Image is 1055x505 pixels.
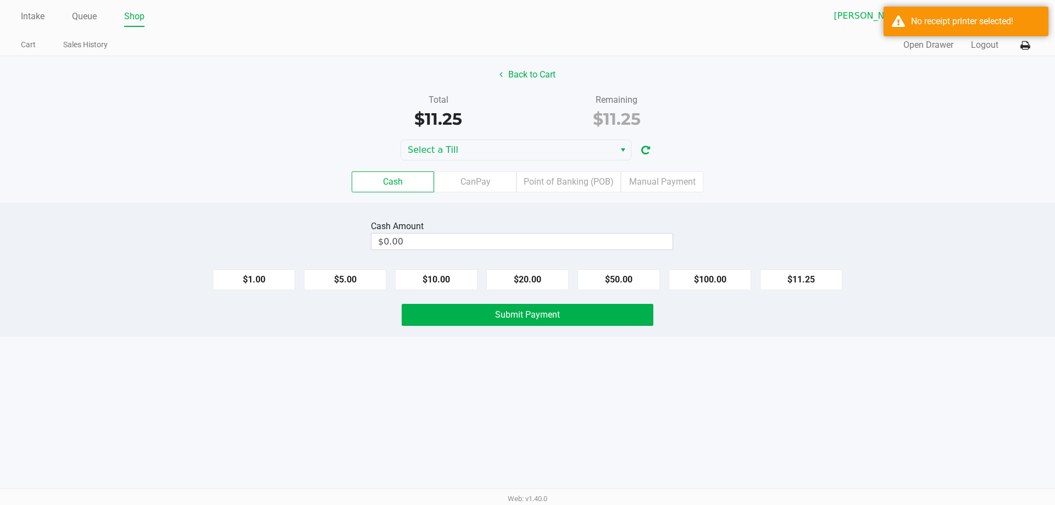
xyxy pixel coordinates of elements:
a: Sales History [63,38,108,52]
a: Queue [72,9,97,24]
button: $100.00 [669,269,751,290]
button: $10.00 [395,269,477,290]
button: Logout [971,38,998,52]
button: $11.25 [760,269,842,290]
div: Remaining [536,93,698,107]
button: Select [948,6,964,26]
button: $20.00 [486,269,569,290]
a: Shop [124,9,145,24]
label: Manual Payment [621,171,703,192]
button: $50.00 [578,269,660,290]
a: Cart [21,38,36,52]
div: $11.25 [357,107,519,131]
button: $5.00 [304,269,386,290]
div: $11.25 [536,107,698,131]
a: Intake [21,9,45,24]
label: CanPay [434,171,517,192]
button: Open Drawer [903,38,953,52]
span: Select a Till [408,143,608,157]
div: Cash Amount [371,220,428,233]
button: Submit Payment [402,304,653,326]
div: No receipt printer selected! [911,15,1040,28]
button: Select [615,140,631,160]
span: [PERSON_NAME] [834,9,941,23]
span: Web: v1.40.0 [508,495,547,503]
button: Back to Cart [492,64,563,85]
label: Cash [352,171,434,192]
button: $1.00 [213,269,295,290]
div: Total [357,93,519,107]
span: Submit Payment [495,309,560,320]
label: Point of Banking (POB) [517,171,621,192]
